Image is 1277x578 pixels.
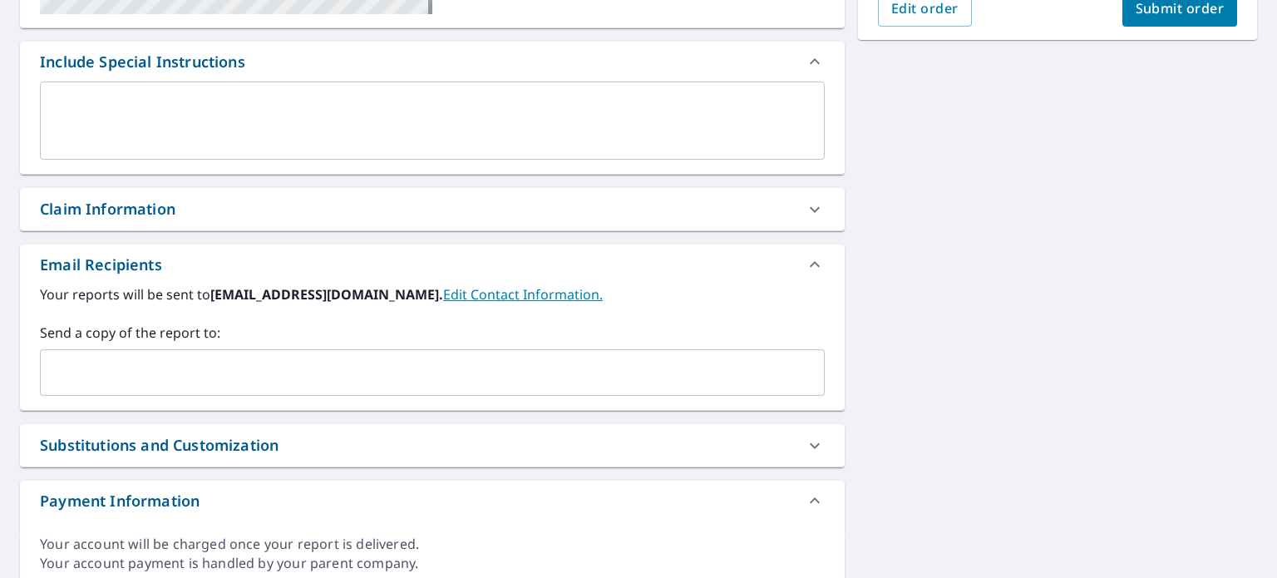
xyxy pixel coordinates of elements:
[40,51,245,73] div: Include Special Instructions
[40,490,200,512] div: Payment Information
[40,535,825,554] div: Your account will be charged once your report is delivered.
[20,42,845,82] div: Include Special Instructions
[20,245,845,284] div: Email Recipients
[40,254,162,276] div: Email Recipients
[20,424,845,467] div: Substitutions and Customization
[210,285,443,304] b: [EMAIL_ADDRESS][DOMAIN_NAME].
[40,284,825,304] label: Your reports will be sent to
[40,198,175,220] div: Claim Information
[40,434,279,457] div: Substitutions and Customization
[40,323,825,343] label: Send a copy of the report to:
[20,481,845,521] div: Payment Information
[40,554,825,573] div: Your account payment is handled by your parent company.
[443,285,603,304] a: EditContactInfo
[20,188,845,230] div: Claim Information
